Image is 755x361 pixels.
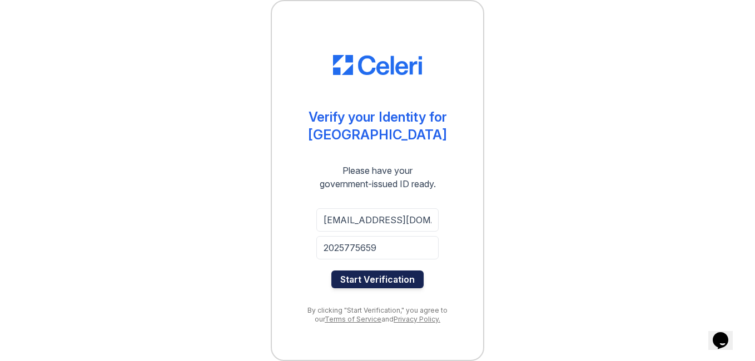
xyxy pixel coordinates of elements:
[325,315,381,323] a: Terms of Service
[331,270,424,288] button: Start Verification
[708,317,744,350] iframe: chat widget
[308,108,447,144] div: Verify your Identity for [GEOGRAPHIC_DATA]
[300,164,456,190] div: Please have your government-issued ID ready.
[316,236,439,259] input: Phone
[316,208,439,232] input: Email
[394,315,440,323] a: Privacy Policy.
[333,55,422,75] img: CE_Logo_Blue-a8612792a0a2168367f1c8372b55b34899dd931a85d93a1a3d3e32e68fde9ad4.png
[294,306,461,324] div: By clicking "Start Verification," you agree to our and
